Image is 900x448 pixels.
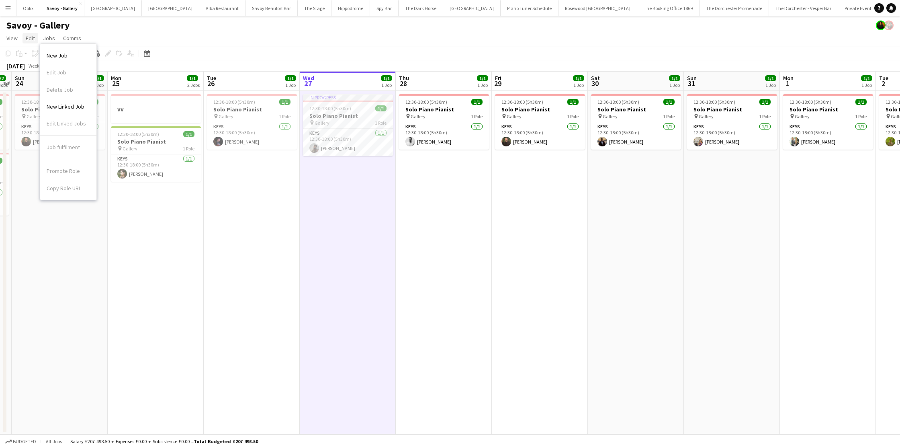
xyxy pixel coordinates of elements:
[84,0,142,16] button: [GEOGRAPHIC_DATA]
[782,79,794,88] span: 1
[637,0,700,16] button: The Booking Office 1869
[399,106,489,113] h3: Solo Piano Pianist
[573,75,584,81] span: 1/1
[783,94,873,150] app-job-card: 12:30-18:00 (5h30m)1/1Solo Piano Pianist Gallery1 RoleKeys1/112:30-18:00 (5h30m)[PERSON_NAME]
[183,146,194,152] span: 1 Role
[399,94,489,150] app-job-card: 12:30-18:00 (5h30m)1/1Solo Piano Pianist Gallery1 RoleKeys1/112:30-18:00 (5h30m)[PERSON_NAME]
[591,94,681,150] div: 12:30-18:00 (5h30m)1/1Solo Piano Pianist Gallery1 RoleKeys1/112:30-18:00 (5h30m)[PERSON_NAME]
[194,438,258,444] span: Total Budgeted £207 498.50
[573,82,584,88] div: 1 Job
[759,99,771,105] span: 1/1
[477,75,488,81] span: 1/1
[331,0,370,16] button: Hippodrome
[398,79,409,88] span: 28
[663,113,675,119] span: 1 Role
[93,82,104,88] div: 1 Job
[790,99,831,105] span: 12:30-18:00 (5h30m)
[567,99,579,105] span: 1/1
[279,113,290,119] span: 1 Role
[309,105,351,111] span: 12:30-18:00 (5h30m)
[471,99,483,105] span: 1/1
[375,120,387,126] span: 1 Role
[110,79,121,88] span: 25
[111,126,201,182] div: 12:30-18:00 (5h30m)1/1Solo Piano Pianist Gallery1 RoleKeys1/112:30-18:00 (5h30m)[PERSON_NAME]
[187,82,200,88] div: 2 Jobs
[40,98,96,115] a: New Linked Job
[876,21,886,30] app-user-avatar: Celine Amara
[590,79,600,88] span: 30
[22,33,38,43] a: Edit
[40,33,58,43] a: Jobs
[687,122,777,150] app-card-role: Keys1/112:30-18:00 (5h30m)[PERSON_NAME]
[199,0,245,16] button: Alba Restaurant
[693,99,735,105] span: 12:30-18:00 (5h30m)
[603,113,618,119] span: Gallery
[40,0,84,16] button: Savoy - Gallery
[111,74,121,82] span: Mon
[40,47,96,64] a: New Job
[207,74,216,82] span: Tue
[795,113,810,119] span: Gallery
[477,82,488,88] div: 1 Job
[591,74,600,82] span: Sat
[495,122,585,150] app-card-role: Keys1/112:30-18:00 (5h30m)[PERSON_NAME]
[399,0,443,16] button: The Dark Horse
[303,94,393,101] div: In progress
[117,131,159,137] span: 12:30-18:00 (5h30m)
[15,94,105,150] app-job-card: 12:30-18:00 (5h30m)1/1Solo Piano Pianist Gallery1 RoleKeys1/112:30-18:00 (5h30m)[PERSON_NAME]
[15,106,105,113] h3: Solo Piano Pianist
[27,63,47,69] span: Week 34
[14,79,25,88] span: 24
[60,33,84,43] a: Comms
[285,82,296,88] div: 1 Job
[495,106,585,113] h3: Solo Piano Pianist
[597,99,639,105] span: 12:30-18:00 (5h30m)
[769,0,838,16] button: The Dorchester - Vesper Bar
[591,122,681,150] app-card-role: Keys1/112:30-18:00 (5h30m)[PERSON_NAME]
[111,94,201,123] app-job-card: VV
[63,35,81,42] span: Comms
[13,439,36,444] span: Budgeted
[567,113,579,119] span: 1 Role
[207,94,297,150] app-job-card: 12:30-18:00 (5h30m)1/1Solo Piano Pianist Gallery1 RoleKeys1/112:30-18:00 (5h30m)[PERSON_NAME]
[279,99,290,105] span: 1/1
[43,35,55,42] span: Jobs
[399,74,409,82] span: Thu
[399,122,489,150] app-card-role: Keys1/112:30-18:00 (5h30m)[PERSON_NAME]
[699,113,714,119] span: Gallery
[663,99,675,105] span: 1/1
[4,437,37,446] button: Budgeted
[591,106,681,113] h3: Solo Piano Pianist
[495,94,585,150] app-job-card: 12:30-18:00 (5h30m)1/1Solo Piano Pianist Gallery1 RoleKeys1/112:30-18:00 (5h30m)[PERSON_NAME]
[15,122,105,150] app-card-role: Keys1/112:30-18:00 (5h30m)[PERSON_NAME]
[123,146,137,152] span: Gallery
[855,113,867,119] span: 1 Role
[183,131,194,137] span: 1/1
[405,99,447,105] span: 12:30-18:00 (5h30m)
[759,113,771,119] span: 1 Role
[6,35,18,42] span: View
[783,122,873,150] app-card-role: Keys1/112:30-18:00 (5h30m)[PERSON_NAME]
[245,0,298,16] button: Savoy Beaufort Bar
[501,99,543,105] span: 12:30-18:00 (5h30m)
[879,74,888,82] span: Tue
[303,112,393,119] h3: Solo Piano Pianist
[686,79,697,88] span: 31
[687,106,777,113] h3: Solo Piano Pianist
[783,74,794,82] span: Mon
[70,438,258,444] div: Salary £207 498.50 + Expenses £0.00 + Subsistence £0.00 =
[861,82,872,88] div: 1 Job
[558,0,637,16] button: Rosewood [GEOGRAPHIC_DATA]
[381,82,392,88] div: 1 Job
[213,99,255,105] span: 12:30-18:00 (5h30m)
[669,82,680,88] div: 1 Job
[298,0,331,16] button: The Stage
[765,75,776,81] span: 1/1
[47,52,67,59] span: New Job
[838,0,880,16] button: Private Events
